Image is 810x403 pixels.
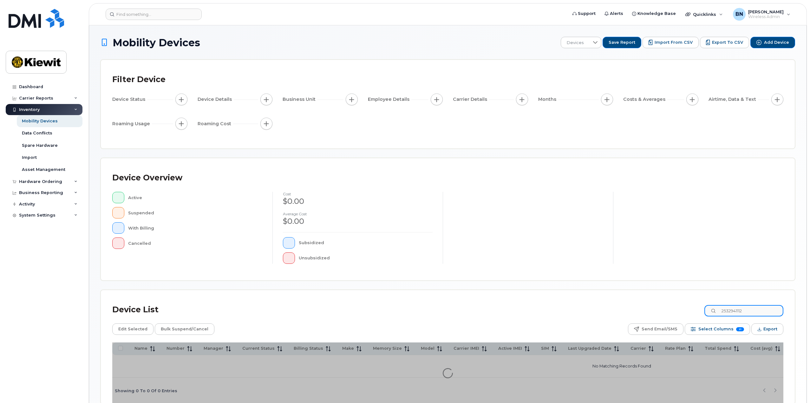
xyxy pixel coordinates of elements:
span: Send Email/SMS [642,324,677,334]
span: Roaming Usage [112,120,152,127]
div: Unsubsidized [299,252,433,264]
span: 21 [736,327,744,331]
span: Import from CSV [655,40,693,45]
span: Export to CSV [712,40,743,45]
span: Select Columns [698,324,734,334]
div: $0.00 [283,216,433,227]
div: Suspended [128,207,263,218]
span: Months [538,96,558,103]
div: Device Overview [112,170,182,186]
h4: cost [283,192,433,196]
span: Save Report [609,40,635,45]
button: Import from CSV [643,37,699,48]
span: Mobility Devices [113,37,200,48]
span: Carrier Details [453,96,489,103]
div: Filter Device [112,71,166,88]
button: Export [751,323,783,335]
span: Business Unit [283,96,317,103]
span: Add Device [764,40,789,45]
iframe: Messenger Launcher [782,375,805,398]
div: Device List [112,302,159,318]
span: Devices [561,37,589,49]
button: Export to CSV [700,37,749,48]
button: Select Columns 21 [685,323,750,335]
span: Device Status [112,96,147,103]
div: Active [128,192,263,203]
button: Save Report [603,37,641,48]
span: Bulk Suspend/Cancel [161,324,208,334]
span: Employee Details [368,96,411,103]
div: $0.00 [283,196,433,207]
button: Send Email/SMS [628,323,683,335]
span: Edit Selected [118,324,147,334]
div: With Billing [128,222,263,234]
span: Costs & Averages [623,96,667,103]
span: Roaming Cost [198,120,233,127]
input: Search Device List ... [704,305,783,316]
button: Bulk Suspend/Cancel [155,323,214,335]
span: Export [763,324,777,334]
div: Cancelled [128,237,263,249]
span: Airtime, Data & Text [709,96,758,103]
h4: Average cost [283,212,433,216]
button: Edit Selected [112,323,154,335]
span: Device Details [198,96,234,103]
div: Subsidized [299,237,433,249]
button: Add Device [750,37,795,48]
